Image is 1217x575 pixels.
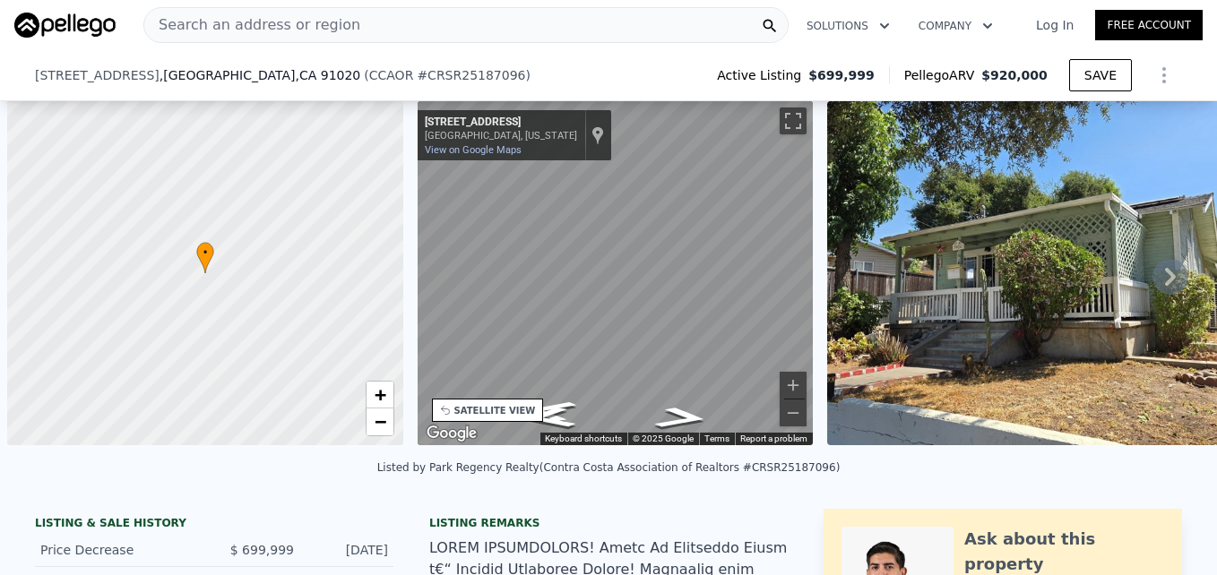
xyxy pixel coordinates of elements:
span: $ 699,999 [230,543,294,557]
div: [GEOGRAPHIC_DATA], [US_STATE] [425,130,577,142]
span: Active Listing [717,66,808,84]
img: Google [422,422,481,445]
span: $920,000 [981,68,1048,82]
a: Open this area in Google Maps (opens a new window) [422,422,481,445]
button: Company [904,10,1007,42]
span: • [196,245,214,261]
div: ( ) [364,66,531,84]
button: Show Options [1146,57,1182,93]
a: View on Google Maps [425,144,522,156]
a: Terms (opens in new tab) [704,433,729,443]
span: + [374,383,385,406]
a: Zoom in [367,382,393,408]
button: Toggle fullscreen view [780,107,807,134]
span: © 2025 Google [633,433,694,443]
div: LISTING & SALE HISTORY [35,516,393,534]
div: [DATE] [308,541,388,559]
span: $699,999 [808,66,875,84]
a: Zoom out [367,408,393,435]
span: , [GEOGRAPHIC_DATA] [160,66,360,84]
a: Show location on map [591,125,604,145]
button: SAVE [1069,59,1132,91]
path: Go North, Manhattan Ave [500,401,597,433]
div: Listing remarks [429,516,788,530]
img: Pellego [14,13,116,38]
div: Listed by Park Regency Realty (Contra Costa Association of Realtors #CRSR25187096) [377,461,841,474]
span: CCAOR [369,68,414,82]
div: Street View [418,101,814,445]
button: Zoom out [780,399,807,426]
div: • [196,242,214,273]
span: Pellego ARV [904,66,982,84]
span: , CA 91020 [295,68,360,82]
span: Search an address or region [144,14,360,36]
div: Map [418,101,814,445]
span: # CRSR25187096 [417,68,525,82]
span: − [374,410,385,433]
div: [STREET_ADDRESS] [425,116,577,130]
a: Log In [1014,16,1095,34]
path: Go South, La Crescenta Ave [632,401,731,434]
button: Solutions [792,10,904,42]
div: Price Decrease [40,541,200,559]
button: Zoom in [780,372,807,399]
div: SATELLITE VIEW [454,404,536,417]
a: Free Account [1095,10,1203,40]
a: Report a problem [740,433,807,443]
button: Keyboard shortcuts [545,433,622,445]
span: [STREET_ADDRESS] [35,66,160,84]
